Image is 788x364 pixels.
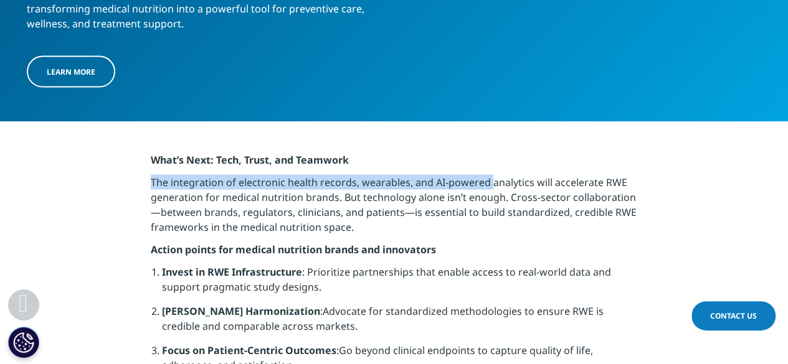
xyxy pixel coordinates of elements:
strong: What’s Next: Tech, Trust, and Teamwork [151,153,349,167]
span: Contact Us [710,310,757,321]
strong: Invest in RWE Infrastructure [162,265,302,279]
p: The integration of electronic health records, wearables, and AI-powered analytics will accelerate... [151,175,637,242]
strong: Action points for medical nutrition brands and innovators [151,243,436,256]
span: Learn More [47,67,95,77]
button: Cookies Settings [8,327,39,358]
a: Learn More [27,56,115,88]
a: Contact Us [691,301,776,330]
strong: Focus on Patient-Centric Outcomes [162,343,336,357]
li: :Advocate for standardized methodologies to ensure RWE is credible and comparable across markets. [162,304,637,343]
li: : Prioritize partnerships that enable access to real-world data and support pragmatic study designs. [162,264,637,304]
strong: [PERSON_NAME] Harmonization [162,304,320,318]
